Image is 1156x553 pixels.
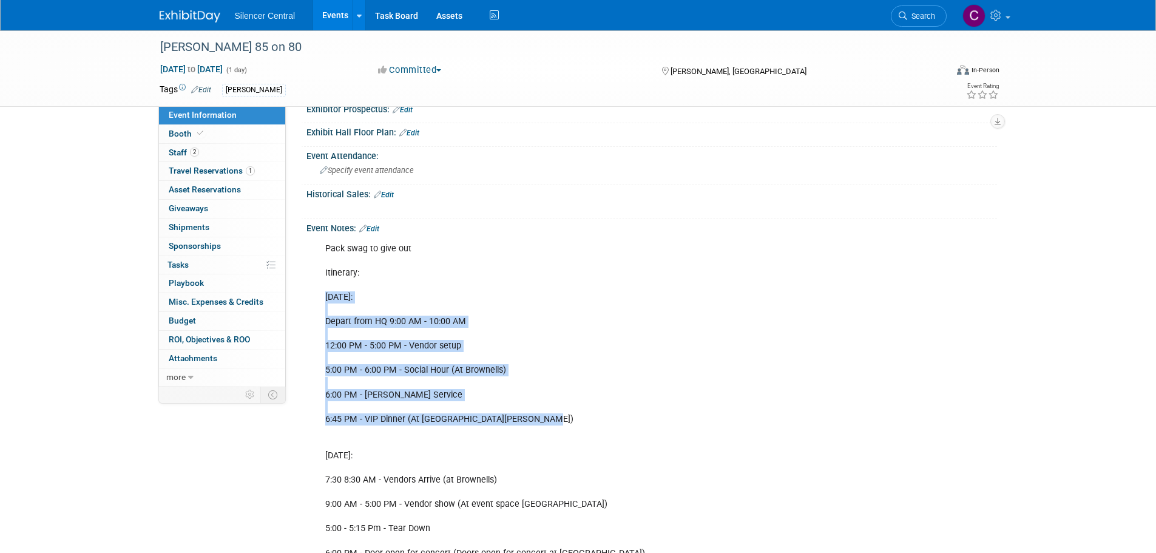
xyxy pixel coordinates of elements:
[159,219,285,237] a: Shipments
[169,185,241,194] span: Asset Reservations
[169,129,206,138] span: Booth
[190,148,199,157] span: 2
[169,334,250,344] span: ROI, Objectives & ROO
[306,219,997,235] div: Event Notes:
[159,200,285,218] a: Giveaways
[159,162,285,180] a: Travel Reservations1
[156,36,928,58] div: [PERSON_NAME] 85 on 80
[169,222,209,232] span: Shipments
[320,166,414,175] span: Specify event attendance
[306,147,997,162] div: Event Attendance:
[966,83,999,89] div: Event Rating
[235,11,296,21] span: Silencer Central
[169,353,217,363] span: Attachments
[186,64,197,74] span: to
[159,293,285,311] a: Misc. Expenses & Credits
[169,203,208,213] span: Giveaways
[169,316,196,325] span: Budget
[160,83,211,97] td: Tags
[374,191,394,199] a: Edit
[306,185,997,201] div: Historical Sales:
[671,67,806,76] span: [PERSON_NAME], [GEOGRAPHIC_DATA]
[160,10,220,22] img: ExhibitDay
[306,123,997,139] div: Exhibit Hall Floor Plan:
[359,225,379,233] a: Edit
[891,5,947,27] a: Search
[167,260,189,270] span: Tasks
[159,274,285,293] a: Playbook
[160,64,223,75] span: [DATE] [DATE]
[159,256,285,274] a: Tasks
[169,148,199,157] span: Staff
[159,144,285,162] a: Staff2
[159,181,285,199] a: Asset Reservations
[191,86,211,94] a: Edit
[393,106,413,114] a: Edit
[169,241,221,251] span: Sponsorships
[246,166,255,175] span: 1
[962,4,985,27] img: Cade Cox
[399,129,419,137] a: Edit
[159,312,285,330] a: Budget
[169,278,204,288] span: Playbook
[225,66,247,74] span: (1 day)
[169,166,255,175] span: Travel Reservations
[159,237,285,256] a: Sponsorships
[907,12,935,21] span: Search
[971,66,999,75] div: In-Person
[159,368,285,387] a: more
[166,372,186,382] span: more
[159,350,285,368] a: Attachments
[306,100,997,116] div: Exhibitor Prospectus:
[260,387,285,402] td: Toggle Event Tabs
[159,106,285,124] a: Event Information
[875,63,1000,81] div: Event Format
[240,387,261,402] td: Personalize Event Tab Strip
[159,331,285,349] a: ROI, Objectives & ROO
[197,130,203,137] i: Booth reservation complete
[374,64,446,76] button: Committed
[169,297,263,307] span: Misc. Expenses & Credits
[169,110,237,120] span: Event Information
[957,65,969,75] img: Format-Inperson.png
[222,84,286,97] div: [PERSON_NAME]
[159,125,285,143] a: Booth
